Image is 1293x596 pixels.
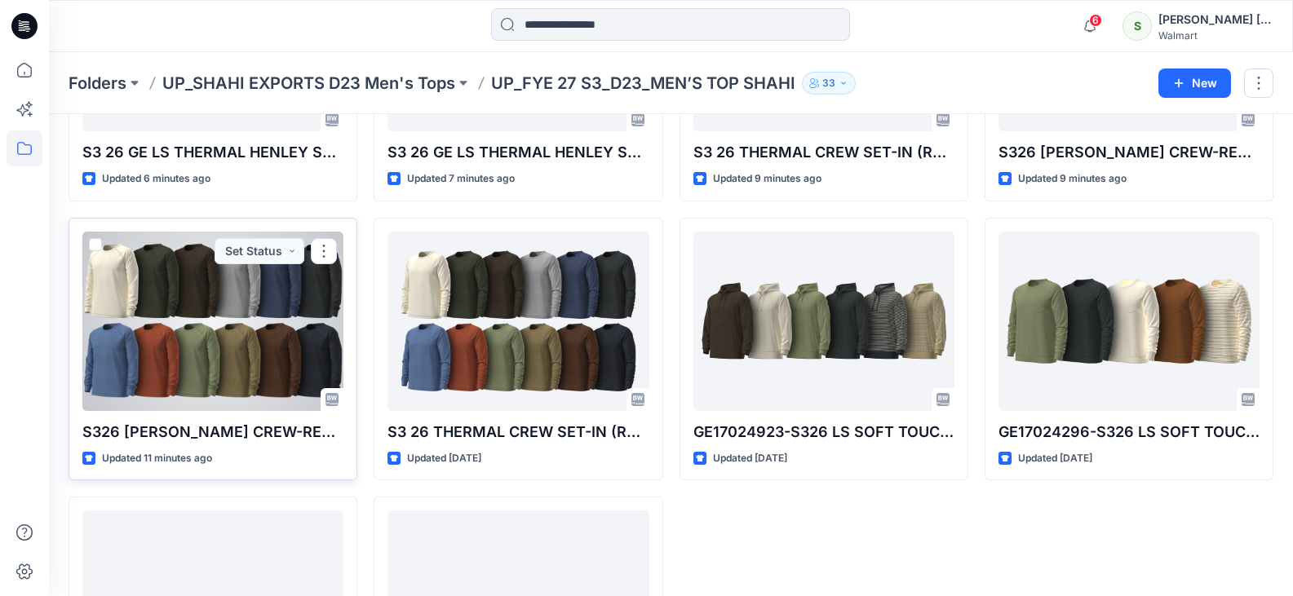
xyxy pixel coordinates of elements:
p: Updated [DATE] [407,450,481,467]
p: S326 [PERSON_NAME] CREW-REG_(2Miss Waffle)-Opt-2 [999,141,1260,164]
div: [PERSON_NAME] ​[PERSON_NAME] [1158,10,1273,29]
span: 6 [1089,14,1102,27]
p: Updated 7 minutes ago [407,170,515,188]
p: UP_FYE 27 S3_D23_MEN’S TOP SHAHI [491,72,795,95]
a: S326 RAGLON CREW-REG_(DT WAFFLE)-Opt-1 [82,232,343,411]
p: S3 26 GE LS THERMAL HENLEY SELF HEM-(REG)_(Parallel Knit Jersey)-Opt-2 [387,141,649,164]
p: GE17024923-S326 LS SOFT TOUCH SLUB HOODIE-REG [693,421,954,444]
p: Updated 9 minutes ago [1018,170,1127,188]
a: Folders [69,72,126,95]
p: Updated [DATE] [713,450,787,467]
p: 33 [822,74,835,92]
div: S​ [1123,11,1152,41]
p: Updated 9 minutes ago [713,170,821,188]
a: UP_SHAHI EXPORTS D23 Men's Tops [162,72,455,95]
a: GE17024296-S326 LS SOFT TOUCH SLUB POCKET TEE [999,232,1260,411]
p: Updated [DATE] [1018,450,1092,467]
p: GE17024296-S326 LS SOFT TOUCH SLUB POCKET TEE [999,421,1260,444]
button: 33 [802,72,856,95]
a: S3 26 THERMAL CREW SET-IN (REG)-DT WAFFLE_OPT-1 [387,232,649,411]
p: S3 26 THERMAL CREW SET-IN (REG)-DT WAFFLE_OPT-1 [387,421,649,444]
p: Updated 6 minutes ago [102,170,210,188]
p: S3 26 GE LS THERMAL HENLEY SELF HEM-(REG)_(2Miss Waffle)-Opt-1 [82,141,343,164]
button: New [1158,68,1231,98]
div: Walmart [1158,29,1273,42]
a: GE17024923-S326 LS SOFT TOUCH SLUB HOODIE-REG [693,232,954,411]
p: Updated 11 minutes ago [102,450,212,467]
p: S326 [PERSON_NAME] CREW-REG_(DT WAFFLE)-Opt-1 [82,421,343,444]
p: S3 26 THERMAL CREW SET-IN (REG)-2Miss Waffle_OPT-2 [693,141,954,164]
